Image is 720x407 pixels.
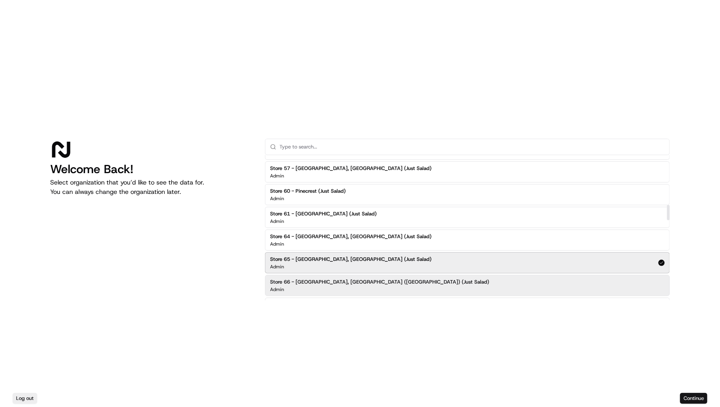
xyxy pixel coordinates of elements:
h2: Store 61 - [GEOGRAPHIC_DATA] (Just Salad) [270,210,377,217]
h2: Store 66 - [GEOGRAPHIC_DATA], [GEOGRAPHIC_DATA] ([GEOGRAPHIC_DATA]) (Just Salad) [270,279,489,286]
p: Select organization that you’d like to see the data for. You can always change the organization l... [50,178,252,197]
h1: Welcome Back! [50,162,252,176]
input: Type to search... [279,139,665,155]
p: Admin [270,241,284,247]
p: Admin [270,286,284,293]
h2: Store 57 - [GEOGRAPHIC_DATA], [GEOGRAPHIC_DATA] (Just Salad) [270,165,432,172]
h2: Store 68 - Commack, [GEOGRAPHIC_DATA] (Just Salad) [270,301,403,308]
p: Admin [270,173,284,179]
button: Log out [13,393,37,404]
p: Admin [270,218,284,224]
h2: Store 60 - Pinecrest (Just Salad) [270,188,346,195]
button: Continue [680,393,707,404]
h2: Store 64 - [GEOGRAPHIC_DATA], [GEOGRAPHIC_DATA] (Just Salad) [270,233,432,240]
h2: Store 65 - [GEOGRAPHIC_DATA], [GEOGRAPHIC_DATA] (Just Salad) [270,256,432,263]
p: Admin [270,195,284,202]
p: Admin [270,264,284,270]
